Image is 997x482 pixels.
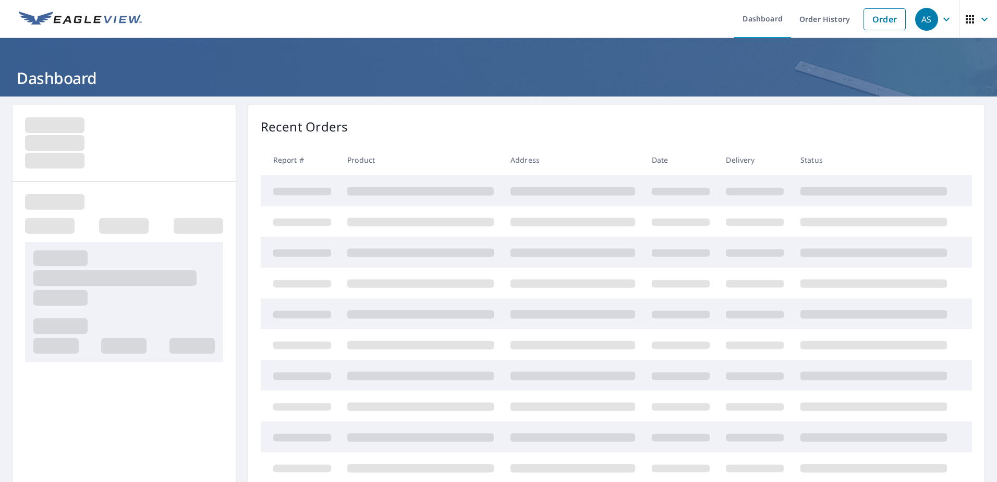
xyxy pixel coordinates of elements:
p: Recent Orders [261,117,348,136]
th: Address [502,144,643,175]
th: Product [339,144,502,175]
th: Report # [261,144,339,175]
th: Status [792,144,955,175]
th: Date [643,144,718,175]
th: Delivery [718,144,792,175]
img: EV Logo [19,11,142,27]
div: AS [915,8,938,31]
h1: Dashboard [13,67,984,89]
a: Order [864,8,906,30]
